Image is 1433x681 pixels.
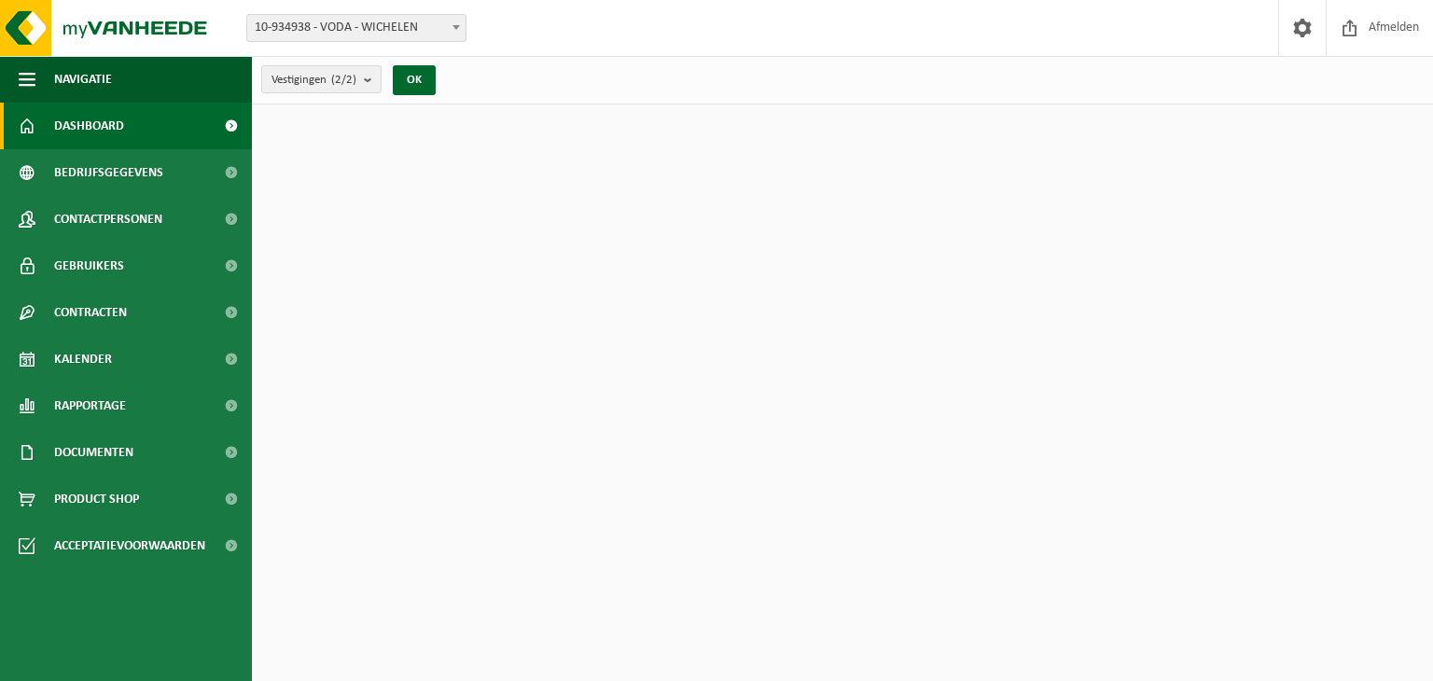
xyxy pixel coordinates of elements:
count: (2/2) [331,74,356,86]
span: Bedrijfsgegevens [54,149,163,196]
span: 10-934938 - VODA - WICHELEN [246,14,466,42]
span: Product Shop [54,476,139,522]
span: Documenten [54,429,133,476]
span: Contactpersonen [54,196,162,243]
span: Vestigingen [271,66,356,94]
span: Kalender [54,336,112,382]
span: 10-934938 - VODA - WICHELEN [247,15,466,41]
span: Dashboard [54,103,124,149]
button: OK [393,65,436,95]
span: Acceptatievoorwaarden [54,522,205,569]
span: Gebruikers [54,243,124,289]
button: Vestigingen(2/2) [261,65,382,93]
span: Navigatie [54,56,112,103]
span: Contracten [54,289,127,336]
span: Rapportage [54,382,126,429]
